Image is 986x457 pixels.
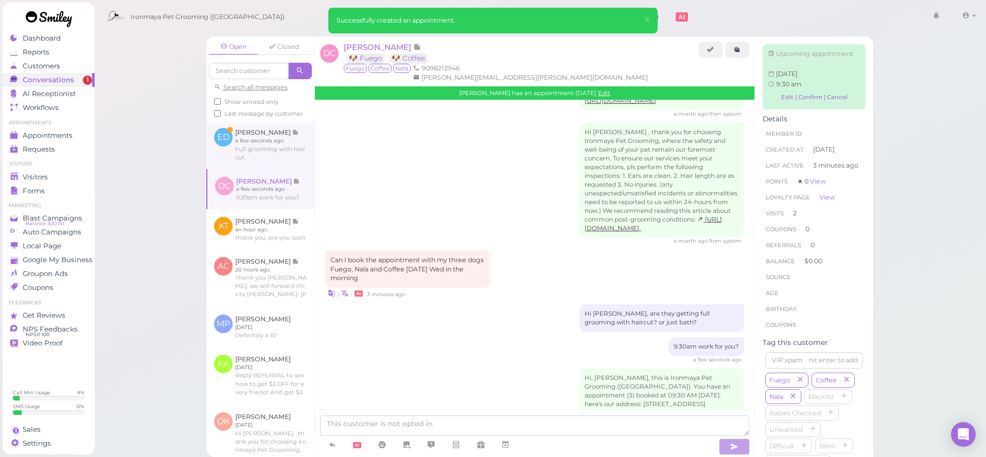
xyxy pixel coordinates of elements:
[259,39,309,54] a: Closed
[344,42,433,63] a: [PERSON_NAME] 🐶 Fuego 🐶 Coffee
[83,76,92,85] span: 1
[767,376,793,384] span: Fuego
[224,110,303,117] span: Last message by customer
[530,9,630,25] input: Search customer
[766,210,784,217] span: Visits
[209,63,289,79] input: Search customer
[23,311,65,320] span: Get Reviews
[214,110,221,117] input: Last message by customer
[763,205,866,222] li: 2
[813,161,858,170] span: 3 minutes ago
[3,73,95,87] a: Conversations 1
[23,89,76,98] span: AI Receptionist
[23,439,51,448] span: Settings
[23,131,73,140] span: Appointments
[209,39,258,55] a: Open
[3,59,95,73] a: Customers
[765,352,863,369] input: VIP,spam
[776,70,798,78] span: Wed Aug 27 2025 09:30:00 GMT-0700 (Pacific Daylight Time)
[393,64,411,73] span: Nala
[598,89,610,97] a: Edit
[776,80,801,88] span: 9:30 am
[389,53,428,63] a: 🐶 Coffee
[809,356,858,365] div: hit enter to add
[638,8,657,32] button: Close
[763,237,866,253] li: 0
[26,331,49,339] span: NPS® 100
[766,226,796,233] span: Coupons
[766,162,804,169] span: Last Active
[23,173,48,181] span: Visitors
[674,111,709,117] span: 06/27/2025 10:33am
[3,211,95,225] a: Blast Campaigns Balance: $20.00
[797,177,826,185] span: ★ 0
[411,64,463,73] li: 9098212946
[813,145,835,154] span: [DATE]
[766,273,791,281] span: Source
[3,87,95,101] a: AI Receptionist
[23,255,93,264] span: Google My Business
[817,442,837,450] span: Bites
[344,42,413,52] span: [PERSON_NAME]
[26,220,64,228] span: Balance: $20.00
[3,119,95,126] li: Appointments
[214,98,221,105] input: Show unread only
[3,142,95,156] a: Requests
[411,73,650,82] li: [PERSON_NAME][EMAIL_ADDRESS][PERSON_NAME][DOMAIN_NAME]
[23,425,41,434] span: Sales
[766,258,797,265] span: Balance
[766,178,788,185] span: Points
[344,64,367,73] span: Fuego
[3,267,95,281] a: Groupon Ads
[766,146,804,153] span: Created At
[766,321,796,328] span: Coupons
[804,257,822,265] span: $0.00
[806,393,836,400] span: blacklist
[3,129,95,142] a: Appointments
[3,170,95,184] a: Visitors
[23,48,49,57] span: Reports
[3,239,95,253] a: Local Page
[368,64,392,73] span: Coffee
[320,44,339,63] span: DC
[766,305,797,313] span: Birthday
[814,376,839,384] span: Coffee
[644,12,650,27] span: ×
[579,304,744,332] div: Hi [PERSON_NAME], are they getting full grooming with haircut? or just bath?
[579,123,744,237] div: Hi [PERSON_NAME] , thank you for choosing Ironmaya Pet Grooming, where the safety and well-being ...
[23,269,68,278] span: Groupon Ads
[23,283,54,292] span: Coupons
[214,83,288,91] a: Search all messages
[766,130,802,137] span: Member ID
[3,281,95,295] a: Coupons
[766,289,779,297] span: age
[810,177,826,185] a: View
[766,194,810,201] span: Loyalty page
[709,237,742,244] span: from system
[23,76,74,84] span: Conversations
[459,89,598,97] span: [PERSON_NAME] has an appointment [DATE]
[367,291,405,298] span: 08/11/2025 11:00am
[23,103,59,112] span: Workflows
[3,202,95,209] li: Marketing
[768,90,860,104] a: Edit | Confirm | Cancel
[23,62,60,70] span: Customers
[951,422,976,447] div: Open Intercom Messenger
[131,3,285,31] span: Ironmaya Pet Grooming ([GEOGRAPHIC_DATA])
[76,403,84,410] div: 12 %
[23,187,45,195] span: Forms
[767,442,796,450] span: Difficult
[23,228,81,236] span: Auto Campaigns
[767,393,785,400] span: Nala
[23,34,61,43] span: Dashboard
[763,221,866,237] li: 0
[766,242,801,249] span: Referrals
[767,409,823,417] span: Rabies Checked
[3,184,95,198] a: Forms
[3,436,95,450] a: Settings
[224,98,278,105] span: Show unread only
[3,423,95,436] a: Sales
[23,325,78,334] span: NPS Feedbacks
[585,216,722,232] a: [URL][DOMAIN_NAME].
[413,42,421,52] span: Note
